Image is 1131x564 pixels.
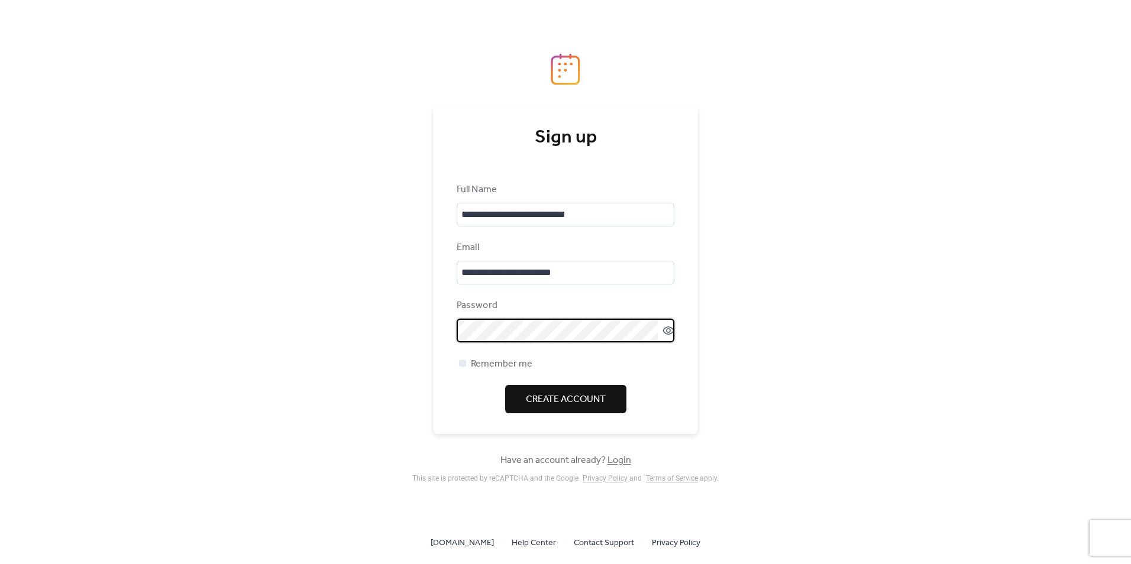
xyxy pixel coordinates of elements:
div: This site is protected by reCAPTCHA and the Google and apply . [412,474,719,482]
div: Email [457,241,672,255]
a: Privacy Policy [652,535,700,550]
span: Remember me [471,357,532,371]
span: Create Account [526,393,606,407]
span: Have an account already? [500,453,631,468]
a: Privacy Policy [583,474,628,482]
a: Contact Support [574,535,634,550]
a: Terms of Service [646,474,698,482]
a: Login [607,451,631,469]
div: Password [457,299,672,313]
span: Help Center [512,536,556,550]
div: Full Name [457,183,672,197]
span: Contact Support [574,536,634,550]
a: [DOMAIN_NAME] [431,535,494,550]
button: Create Account [505,385,626,413]
img: logo [551,53,580,85]
span: Privacy Policy [652,536,700,550]
div: Sign up [457,126,674,150]
a: Help Center [512,535,556,550]
span: [DOMAIN_NAME] [431,536,494,550]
